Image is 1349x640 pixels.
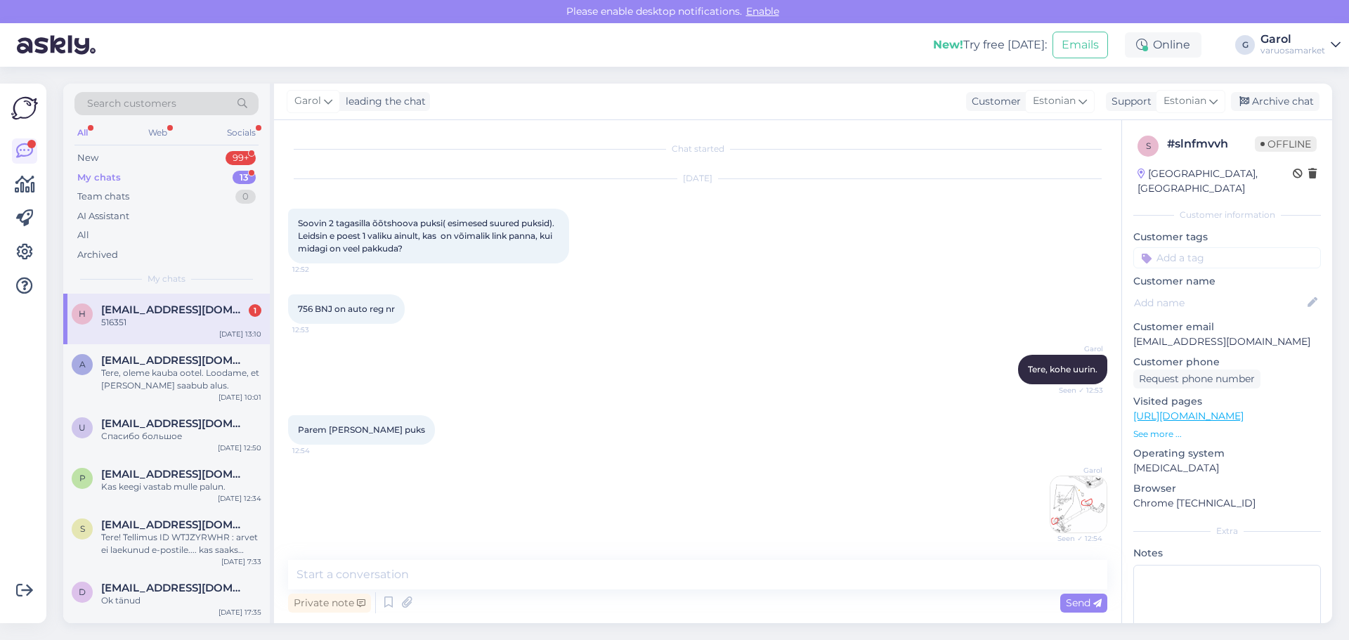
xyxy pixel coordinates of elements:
span: My chats [148,273,185,285]
div: Tere! Tellimus ID WTJZYRWHR : arvet ei laekunud e-postile.... kas saaks [PERSON_NAME] äkki? [101,531,261,556]
img: Askly Logo [11,95,38,122]
div: Try free [DATE]: [933,37,1047,53]
div: Private note [288,594,371,613]
span: Seen ✓ 12:54 [1050,533,1102,544]
span: pparmson@gmail.com [101,468,247,481]
span: Tere, kohe uurin. [1028,364,1097,374]
div: [DATE] 12:34 [218,493,261,504]
span: Garol [1050,344,1103,354]
div: # slnfmvvh [1167,136,1255,152]
div: All [77,228,89,242]
div: [DATE] 17:35 [219,607,261,618]
div: Socials [224,124,259,142]
div: Archived [77,248,118,262]
span: s [80,523,85,534]
p: See more ... [1133,428,1321,440]
p: Browser [1133,481,1321,496]
div: Ok tänud [101,594,261,607]
span: 12:54 [292,445,345,456]
p: Visited pages [1133,394,1321,409]
div: Extra [1133,525,1321,537]
p: Customer email [1133,320,1321,334]
span: 12:53 [292,325,345,335]
div: [GEOGRAPHIC_DATA], [GEOGRAPHIC_DATA] [1138,166,1293,196]
button: Emails [1053,32,1108,58]
span: 12:52 [292,264,345,275]
div: 516351 [101,316,261,329]
div: 99+ [226,151,256,165]
span: s [1146,141,1151,151]
div: All [74,124,91,142]
p: Chrome [TECHNICAL_ID] [1133,496,1321,511]
div: [DATE] [288,172,1107,185]
div: Tere, oleme kauba ootel. Loodame, et [PERSON_NAME] saabub alus. [101,367,261,392]
a: [URL][DOMAIN_NAME] [1133,410,1244,422]
span: Search customers [87,96,176,111]
span: Enable [742,5,783,18]
div: G [1235,35,1255,55]
div: Kas keegi vastab mulle palun. [101,481,261,493]
div: Archive chat [1231,92,1319,111]
div: Customer information [1133,209,1321,221]
span: uvv1167@gmail.com [101,417,247,430]
div: 1 [249,304,261,317]
span: Danila.tukov@gmail.com [101,582,247,594]
span: Estonian [1033,93,1076,109]
a: Garolvaruosamarket [1260,34,1341,56]
div: Customer [966,94,1021,109]
span: Antimagi12@gmail.com [101,354,247,367]
span: Parem [PERSON_NAME] puks [298,424,425,435]
div: New [77,151,98,165]
div: 0 [235,190,256,204]
span: Garol [294,93,321,109]
span: u [79,422,86,433]
div: Спасибо большое [101,430,261,443]
div: 13 [233,171,256,185]
div: Support [1106,94,1152,109]
span: Seen ✓ 12:53 [1050,385,1103,396]
input: Add name [1134,295,1305,311]
p: Customer phone [1133,355,1321,370]
p: Customer tags [1133,230,1321,244]
span: Offline [1255,136,1317,152]
b: New! [933,38,963,51]
span: Hedi.paar@yahoo.com [101,303,247,316]
div: varuosamarket [1260,45,1325,56]
div: [DATE] 7:33 [221,556,261,567]
span: D [79,587,86,597]
div: Chat started [288,143,1107,155]
span: Garol [1050,465,1102,476]
span: H [79,308,86,319]
span: siseminevabadus@gmail.com [101,518,247,531]
div: Team chats [77,190,129,204]
div: Web [145,124,170,142]
div: leading the chat [340,94,426,109]
p: Notes [1133,546,1321,561]
span: Estonian [1164,93,1206,109]
input: Add a tag [1133,247,1321,268]
div: Request phone number [1133,370,1260,388]
div: [DATE] 13:10 [219,329,261,339]
span: 756 BNJ on auto reg nr [298,303,395,314]
div: [DATE] 10:01 [219,392,261,403]
span: Send [1066,596,1102,609]
p: Customer name [1133,274,1321,289]
div: Garol [1260,34,1325,45]
img: Attachment [1050,476,1107,533]
div: My chats [77,171,121,185]
div: [DATE] 12:50 [218,443,261,453]
p: Operating system [1133,446,1321,461]
span: A [79,359,86,370]
div: AI Assistant [77,209,129,223]
p: [MEDICAL_DATA] [1133,461,1321,476]
div: Online [1125,32,1201,58]
p: [EMAIL_ADDRESS][DOMAIN_NAME] [1133,334,1321,349]
span: Soovin 2 tagasilla õõtshoova puksi( esimesed suured puksid). Leidsin e poest 1 valiku ainult, kas... [298,218,556,254]
span: p [79,473,86,483]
